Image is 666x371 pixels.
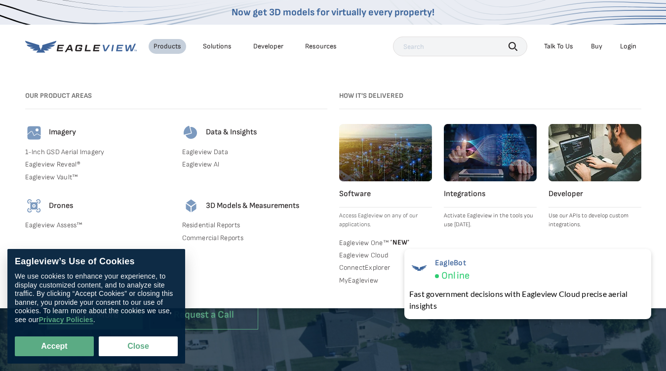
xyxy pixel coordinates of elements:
img: integrations.webp [444,124,537,181]
img: data-icon.svg [182,124,200,142]
a: Eagleview Cloud [339,251,432,260]
input: Search [393,37,527,56]
h4: Integrations [444,189,537,200]
h4: Data & Insights [206,127,257,138]
h3: How it's Delivered [339,92,641,100]
button: Close [99,336,178,356]
div: Eagleview’s Use of Cookies [15,256,178,267]
p: Access Eagleview on any of our applications. [339,211,432,229]
a: Eagleview Assess™ [25,221,170,230]
a: Eagleview Reveal® [25,160,170,169]
a: Eagleview Data [182,148,327,157]
a: Commercial Reports [182,234,327,243]
a: Privacy Policies [39,316,93,324]
div: Products [154,42,181,51]
span: Online [441,270,470,282]
a: Eagleview One™ *NEW* [339,237,432,247]
img: 3d-models-icon.svg [182,197,200,215]
div: Fast government decisions with Eagleview Cloud precise aerial insights [409,288,646,312]
div: Login [620,42,636,51]
a: Eagleview AI [182,160,327,169]
div: We use cookies to enhance your experience, to display customized content, and to analyze site tra... [15,272,178,324]
a: Now get 3D models for virtually every property! [232,6,434,18]
a: ConnectExplorer [339,263,432,272]
p: Use our APIs to develop custom integrations. [548,211,641,229]
img: EagleBot [409,258,429,278]
a: Integrations Activate Eagleview in the tools you use [DATE]. [444,124,537,229]
a: Request a Call [150,300,258,330]
img: drones-icon.svg [25,197,43,215]
h4: Developer [548,189,641,200]
h4: Software [339,189,432,200]
img: imagery-icon.svg [25,124,43,142]
a: MyEagleview [339,276,432,285]
p: Activate Eagleview in the tools you use [DATE]. [444,211,537,229]
a: Eagleview Vault™ [25,173,170,182]
img: developer.webp [548,124,641,181]
img: software.webp [339,124,432,181]
a: 1-Inch GSD Aerial Imagery [25,148,170,157]
h4: Imagery [49,127,76,138]
div: Talk To Us [544,42,573,51]
a: Residential Reports [182,221,327,230]
span: NEW [389,238,410,247]
div: Resources [305,42,337,51]
h4: 3D Models & Measurements [206,201,299,211]
span: EagleBot [435,258,470,268]
button: Accept [15,336,94,356]
a: Developer Use our APIs to develop custom integrations. [548,124,641,229]
a: Developer [253,42,283,51]
a: Buy [591,42,602,51]
h3: Our Product Areas [25,92,327,100]
h4: Drones [49,201,73,211]
div: Solutions [203,42,232,51]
